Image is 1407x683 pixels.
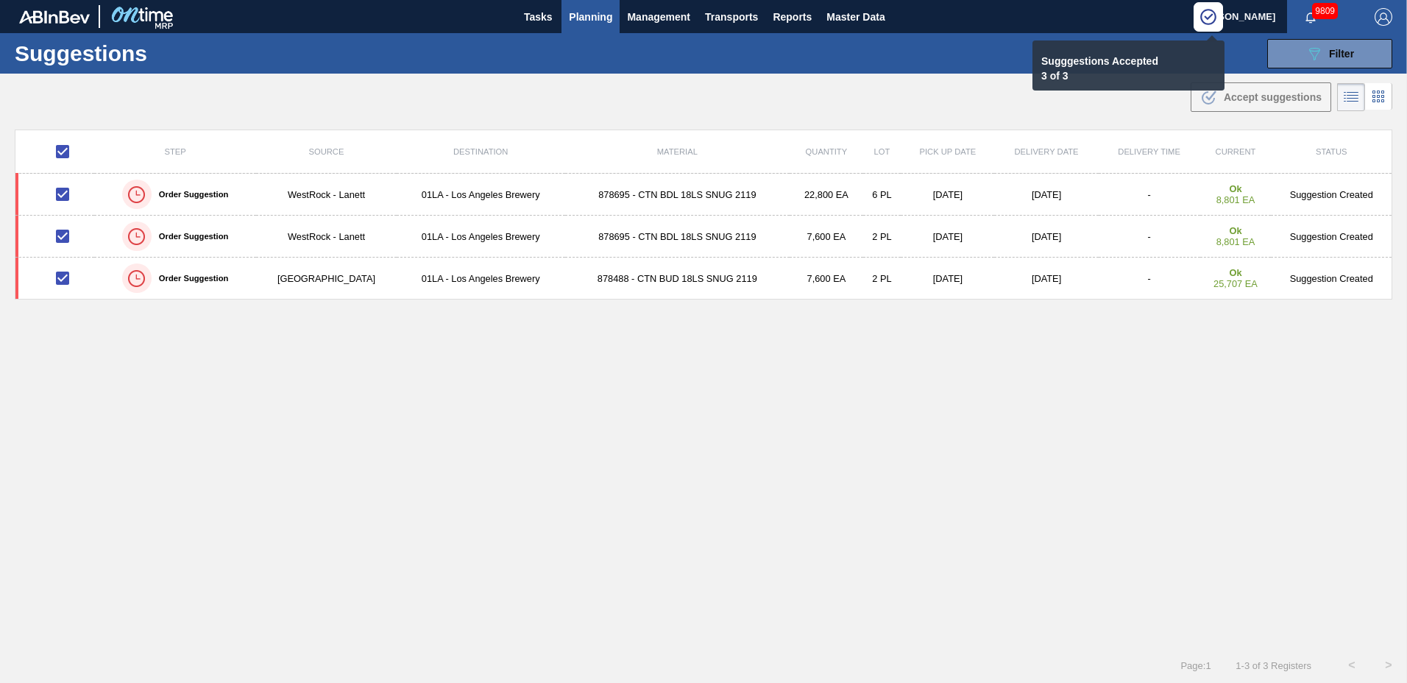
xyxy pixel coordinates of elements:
[256,174,397,216] td: WestRock - Lanett
[1216,194,1255,205] span: 8,801 EA
[901,174,994,216] td: [DATE]
[994,258,1098,300] td: [DATE]
[453,147,508,156] span: Destination
[994,216,1098,258] td: [DATE]
[1099,216,1200,258] td: -
[1337,83,1365,111] div: List Vision
[863,216,901,258] td: 2 PL
[152,190,228,199] label: Order Suggestion
[397,258,565,300] td: 01LA - Los Angeles Brewery
[1271,258,1392,300] td: Suggestion Created
[773,8,812,26] span: Reports
[1180,660,1211,671] span: Page : 1
[826,8,885,26] span: Master Data
[565,216,790,258] td: 878695 - CTN BDL 18LS SNUG 2119
[15,174,1392,216] a: Order SuggestionWestRock - Lanett01LA - Los Angeles Brewery878695 - CTN BDL 18LS SNUG 211922,800 ...
[901,216,994,258] td: [DATE]
[657,147,698,156] span: Material
[790,216,862,258] td: 7,600 EA
[994,174,1098,216] td: [DATE]
[1267,39,1392,68] button: Filter
[627,8,690,26] span: Management
[522,8,554,26] span: Tasks
[1287,7,1334,27] button: Notifications
[1015,147,1079,156] span: Delivery Date
[565,258,790,300] td: 878488 - CTN BUD 18LS SNUG 2119
[1216,147,1256,156] span: Current
[901,258,994,300] td: [DATE]
[1365,83,1392,111] div: Card Vision
[569,8,612,26] span: Planning
[15,45,276,62] h1: Suggestions
[1118,147,1180,156] span: Delivery Time
[1199,7,1218,26] img: Círculo Indicando o Processamento da operação
[1312,3,1338,19] span: 9809
[256,216,397,258] td: WestRock - Lanett
[19,10,90,24] img: TNhmsLtSVTkK8tSr43FrP2fwEKptu5GPRR3wAAAABJRU5ErkJggg==
[309,147,344,156] span: Source
[1041,55,1197,67] p: Sugggestions Accepted
[705,8,758,26] span: Transports
[256,258,397,300] td: [GEOGRAPHIC_DATA]
[1099,174,1200,216] td: -
[1271,216,1392,258] td: Suggestion Created
[790,258,862,300] td: 7,600 EA
[863,258,901,300] td: 2 PL
[397,216,565,258] td: 01LA - Los Angeles Brewery
[874,147,890,156] span: Lot
[152,274,228,283] label: Order Suggestion
[1213,278,1258,289] span: 25,707 EA
[1216,236,1255,247] span: 8,801 EA
[565,174,790,216] td: 878695 - CTN BDL 18LS SNUG 2119
[1271,174,1392,216] td: Suggestion Created
[152,232,228,241] label: Order Suggestion
[1191,82,1331,112] button: Accept suggestions
[790,174,862,216] td: 22,800 EA
[1229,225,1241,236] strong: Ok
[806,147,848,156] span: Quantity
[1375,8,1392,26] img: Logout
[15,258,1392,300] a: Order Suggestion[GEOGRAPHIC_DATA]01LA - Los Angeles Brewery878488 - CTN BUD 18LS SNUG 21197,600 E...
[397,174,565,216] td: 01LA - Los Angeles Brewery
[1316,147,1347,156] span: Status
[1233,660,1311,671] span: 1 - 3 of 3 Registers
[920,147,977,156] span: Pick up Date
[863,174,901,216] td: 6 PL
[164,147,185,156] span: Step
[1229,267,1241,278] strong: Ok
[1224,91,1322,103] span: Accept suggestions
[15,216,1392,258] a: Order SuggestionWestRock - Lanett01LA - Los Angeles Brewery878695 - CTN BDL 18LS SNUG 21197,600 E...
[1229,183,1241,194] strong: Ok
[1329,48,1354,60] span: Filter
[1099,258,1200,300] td: -
[1041,70,1197,82] p: 3 of 3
